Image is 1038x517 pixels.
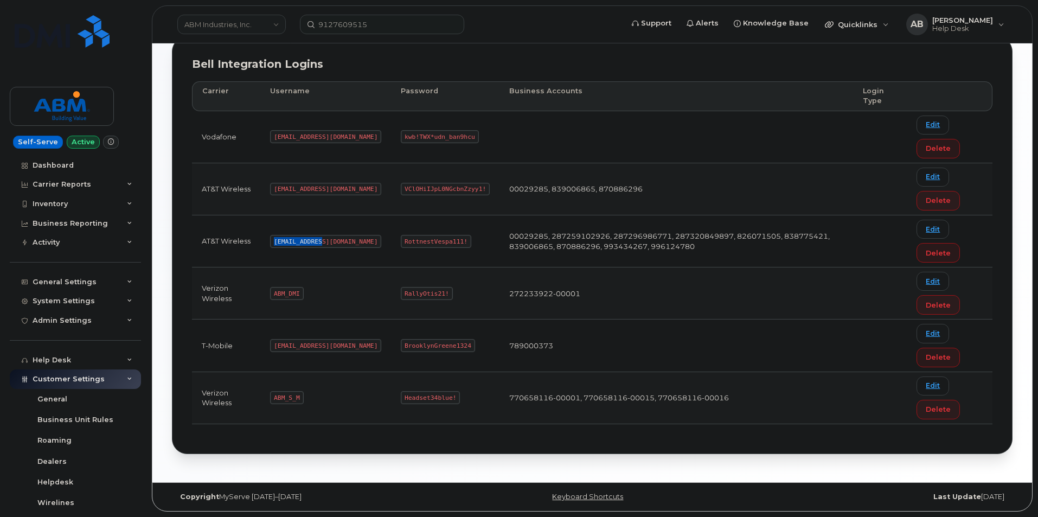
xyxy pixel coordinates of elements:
[679,12,726,34] a: Alerts
[401,130,478,143] code: kwb!TWX*udn_ban9hcu
[917,376,949,395] a: Edit
[401,339,475,352] code: BrooklynGreene1324
[732,493,1013,501] div: [DATE]
[917,116,949,135] a: Edit
[192,320,260,372] td: T-Mobile
[192,111,260,163] td: Vodafone
[499,215,853,267] td: 00029285, 287259102926, 287296986771, 287320849897, 826071505, 838775421, 839006865, 870886296, 9...
[853,81,907,111] th: Login Type
[641,18,671,29] span: Support
[192,56,992,72] div: Bell Integration Logins
[192,267,260,320] td: Verizon Wireless
[917,295,960,315] button: Delete
[391,81,499,111] th: Password
[917,272,949,291] a: Edit
[270,391,303,404] code: ABM_S_M
[917,191,960,210] button: Delete
[932,16,993,24] span: [PERSON_NAME]
[917,324,949,343] a: Edit
[917,220,949,239] a: Edit
[270,287,303,300] code: ABM_DMI
[401,235,471,248] code: RottnestVespa111!
[499,163,853,215] td: 00029285, 839006865, 870886296
[917,243,960,263] button: Delete
[917,168,949,187] a: Edit
[926,248,951,258] span: Delete
[270,339,381,352] code: [EMAIL_ADDRESS][DOMAIN_NAME]
[172,493,452,501] div: MyServe [DATE]–[DATE]
[300,15,464,34] input: Find something...
[926,352,951,362] span: Delete
[917,400,960,419] button: Delete
[624,12,679,34] a: Support
[270,235,381,248] code: [EMAIL_ADDRESS][DOMAIN_NAME]
[401,391,460,404] code: Headset34blue!
[499,372,853,424] td: 770658116-00001, 770658116-00015, 770658116-00016
[917,348,960,367] button: Delete
[911,18,924,31] span: AB
[743,18,809,29] span: Knowledge Base
[499,320,853,372] td: 789000373
[926,143,951,154] span: Delete
[926,404,951,414] span: Delete
[932,24,993,33] span: Help Desk
[192,372,260,424] td: Verizon Wireless
[180,493,219,501] strong: Copyright
[926,195,951,206] span: Delete
[260,81,391,111] th: Username
[696,18,719,29] span: Alerts
[401,287,452,300] code: RallyOtis21!
[499,81,853,111] th: Business Accounts
[401,183,490,196] code: VClOHiIJpL0NGcbnZzyy1!
[926,300,951,310] span: Delete
[192,81,260,111] th: Carrier
[499,267,853,320] td: 272233922-00001
[177,15,286,34] a: ABM Industries, Inc.
[552,493,623,501] a: Keyboard Shortcuts
[917,139,960,158] button: Delete
[192,163,260,215] td: AT&T Wireless
[270,183,381,196] code: [EMAIL_ADDRESS][DOMAIN_NAME]
[933,493,981,501] strong: Last Update
[817,14,896,35] div: Quicklinks
[899,14,1012,35] div: Alex Bradshaw
[192,215,260,267] td: AT&T Wireless
[726,12,816,34] a: Knowledge Base
[838,20,877,29] span: Quicklinks
[270,130,381,143] code: [EMAIL_ADDRESS][DOMAIN_NAME]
